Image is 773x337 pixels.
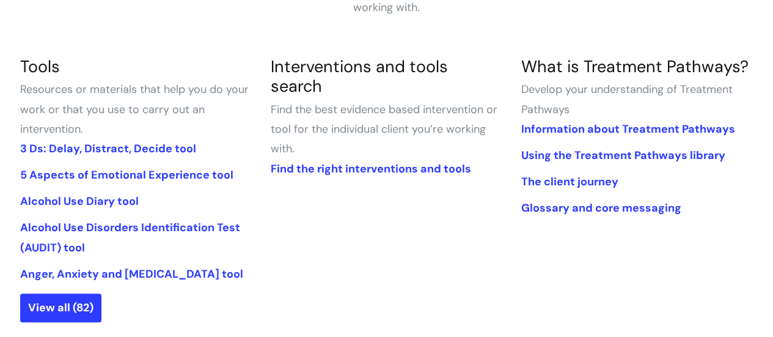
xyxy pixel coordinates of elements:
[20,56,60,77] a: Tools
[20,141,196,156] a: 3 Ds: Delay, Distract, Decide tool
[270,56,447,97] a: Interventions and tools search
[521,148,725,163] a: Using the Treatment Pathways library
[20,294,101,322] a: View all (82)
[20,220,240,254] a: Alcohol Use Disorders Identification Test (AUDIT) tool
[270,102,497,157] span: Find the best evidence based intervention or tool for the individual client you’re working with.
[20,168,233,182] a: 5 Aspects of Emotional Experience tool
[521,174,618,189] a: The client journey
[521,201,681,215] a: Glossary and core messaging
[20,194,139,209] a: Alcohol Use Diary tool
[521,56,748,77] a: What is Treatment Pathways?
[270,161,471,176] a: Find the right interventions and tools
[521,122,735,136] a: Information about Treatment Pathways
[20,82,249,136] span: Resources or materials that help you do your work or that you use to carry out an intervention.
[521,82,732,116] span: Develop your understanding of Treatment Pathways
[20,267,243,281] a: Anger, Anxiety and [MEDICAL_DATA] tool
